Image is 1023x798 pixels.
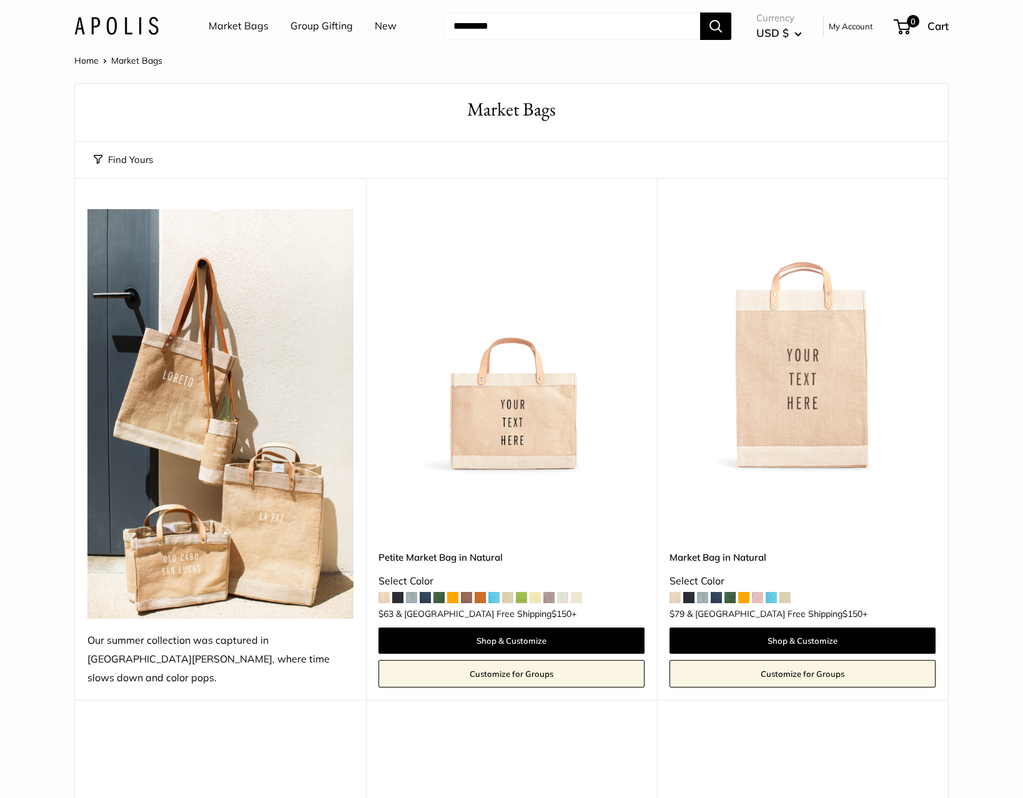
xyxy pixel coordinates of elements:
span: Market Bags [111,55,162,66]
span: $150 [551,608,571,619]
a: Petite Market Bag in Naturaldescription_Effortless style that elevates every moment [378,209,645,475]
span: 0 [907,15,919,27]
button: Find Yours [94,151,153,169]
a: Shop & Customize [670,628,936,654]
div: Select Color [378,572,645,591]
div: Our summer collection was captured in [GEOGRAPHIC_DATA][PERSON_NAME], where time slows down and c... [87,631,353,687]
a: Customize for Groups [378,660,645,687]
button: USD $ [756,23,802,43]
input: Search... [443,12,700,40]
a: 0 Cart [895,16,949,36]
a: My Account [829,19,873,34]
a: Market Bag in Natural [670,550,936,564]
a: Customize for Groups [670,660,936,687]
span: $63 [378,608,393,619]
a: Market Bag in NaturalMarket Bag in Natural [670,209,936,475]
span: $79 [670,608,684,619]
a: Home [74,55,99,66]
a: Market Bags [209,17,269,36]
img: Petite Market Bag in Natural [378,209,645,475]
a: New [375,17,397,36]
span: Currency [756,9,802,27]
span: USD $ [756,26,789,39]
a: Petite Market Bag in Natural [378,550,645,564]
nav: Breadcrumb [74,52,162,69]
img: Our summer collection was captured in Todos Santos, where time slows down and color pops. [87,209,353,619]
span: $150 [843,608,862,619]
a: Group Gifting [290,17,353,36]
a: Shop & Customize [378,628,645,654]
span: & [GEOGRAPHIC_DATA] Free Shipping + [396,609,576,618]
span: Cart [927,19,949,32]
div: Select Color [670,572,936,591]
img: Market Bag in Natural [670,209,936,475]
span: & [GEOGRAPHIC_DATA] Free Shipping + [687,609,867,618]
img: Apolis [74,17,159,35]
h1: Market Bags [94,96,929,123]
button: Search [700,12,731,40]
